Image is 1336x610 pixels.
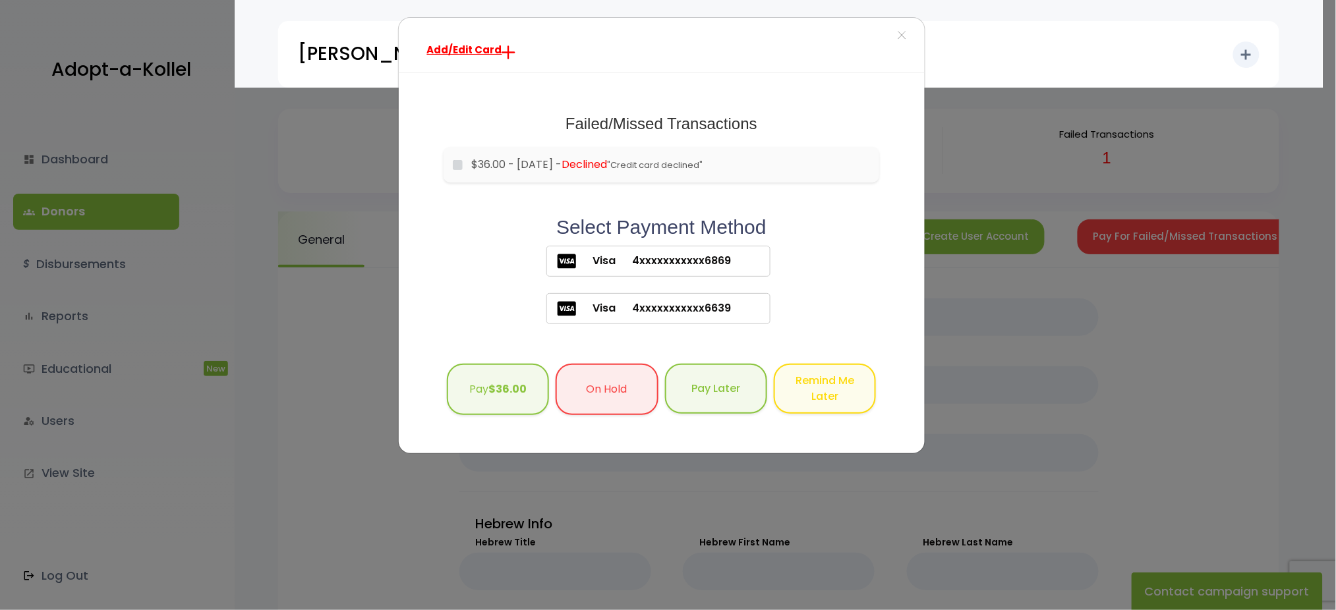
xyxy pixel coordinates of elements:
[488,381,527,397] b: $36.00
[556,364,658,416] button: On Hold
[417,38,525,63] a: Add/Edit Card
[444,215,880,239] h2: Select Payment Method
[616,300,732,316] span: 4xxxxxxxxxxx6639
[562,157,608,172] span: Declined
[577,300,616,316] span: Visa
[897,22,906,50] span: ×
[608,159,703,171] span: "Credit card declined"
[616,253,732,269] span: 4xxxxxxxxxxx6869
[427,43,502,57] span: Add/Edit Card
[774,364,876,414] button: Remind Me Later
[879,18,924,55] button: ×
[577,253,616,269] span: Visa
[444,115,880,134] h1: Failed/Missed Transactions
[665,364,767,414] button: Pay Later
[472,157,870,173] label: $36.00 - [DATE] -
[447,364,549,416] button: Pay$36.00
